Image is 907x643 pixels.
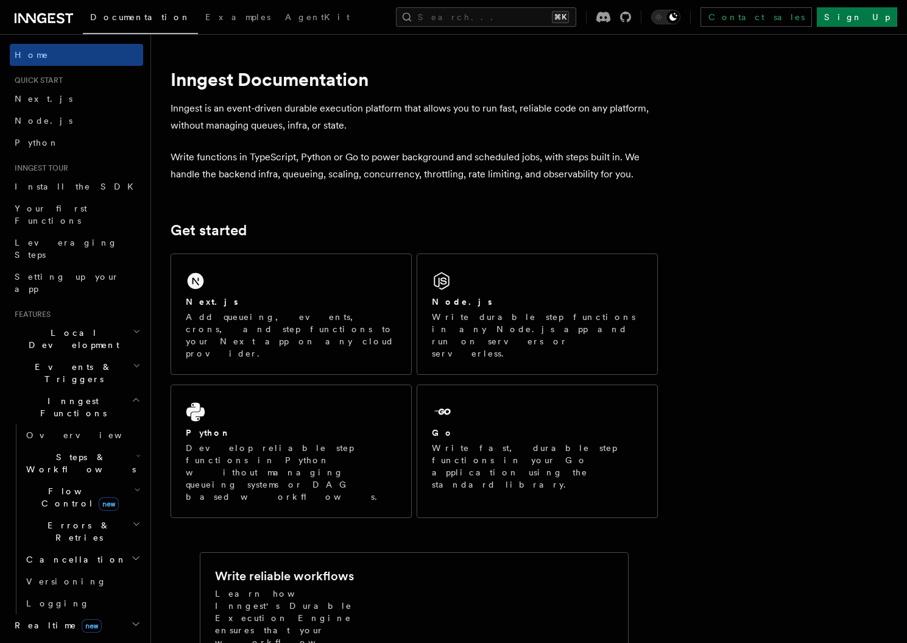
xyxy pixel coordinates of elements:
h2: Go [432,427,454,439]
button: Events & Triggers [10,356,143,390]
a: Home [10,44,143,66]
h2: Write reliable workflows [215,567,354,584]
button: Inngest Functions [10,390,143,424]
h2: Python [186,427,231,439]
a: AgentKit [278,4,357,33]
a: Examples [198,4,278,33]
button: Realtimenew [10,614,143,636]
span: Setting up your app [15,272,119,294]
a: Logging [21,592,143,614]
a: Contact sales [701,7,812,27]
a: Overview [21,424,143,446]
span: Local Development [10,327,133,351]
kbd: ⌘K [552,11,569,23]
button: Local Development [10,322,143,356]
button: Errors & Retries [21,514,143,549]
span: Realtime [10,619,102,631]
span: Your first Functions [15,204,87,226]
span: Flow Control [21,485,134,510]
p: Write durable step functions in any Node.js app and run on servers or serverless. [432,311,643,360]
a: Sign Up [817,7,897,27]
span: Quick start [10,76,63,85]
button: Flow Controlnew [21,480,143,514]
h1: Inngest Documentation [171,68,658,90]
p: Add queueing, events, crons, and step functions to your Next app on any cloud provider. [186,311,397,360]
h2: Node.js [432,296,492,308]
span: Next.js [15,94,72,104]
span: Inngest Functions [10,395,132,419]
h2: Next.js [186,296,238,308]
a: Setting up your app [10,266,143,300]
a: Documentation [83,4,198,34]
button: Search...⌘K [396,7,576,27]
span: AgentKit [285,12,350,22]
span: Inngest tour [10,163,68,173]
span: Steps & Workflows [21,451,136,475]
span: new [99,497,119,511]
span: Versioning [26,577,107,586]
a: Versioning [21,570,143,592]
span: Documentation [90,12,191,22]
button: Toggle dark mode [651,10,680,24]
a: Your first Functions [10,197,143,232]
span: Home [15,49,49,61]
span: Examples [205,12,270,22]
span: Errors & Retries [21,519,132,544]
span: Leveraging Steps [15,238,118,260]
button: Cancellation [21,549,143,570]
a: Node.js [10,110,143,132]
a: Python [10,132,143,154]
span: Logging [26,599,90,608]
a: Node.jsWrite durable step functions in any Node.js app and run on servers or serverless. [417,254,658,375]
a: Next.jsAdd queueing, events, crons, and step functions to your Next app on any cloud provider. [171,254,412,375]
p: Inngest is an event-driven durable execution platform that allows you to run fast, reliable code ... [171,100,658,134]
a: PythonDevelop reliable step functions in Python without managing queueing systems or DAG based wo... [171,385,412,518]
span: Node.js [15,116,72,126]
span: Overview [26,430,152,440]
a: Next.js [10,88,143,110]
span: Events & Triggers [10,361,133,385]
span: Features [10,310,51,319]
button: Steps & Workflows [21,446,143,480]
span: Cancellation [21,553,127,566]
a: Leveraging Steps [10,232,143,266]
a: Get started [171,222,247,239]
span: Install the SDK [15,182,141,191]
p: Write functions in TypeScript, Python or Go to power background and scheduled jobs, with steps bu... [171,149,658,183]
a: GoWrite fast, durable step functions in your Go application using the standard library. [417,385,658,518]
a: Install the SDK [10,176,143,197]
p: Develop reliable step functions in Python without managing queueing systems or DAG based workflows. [186,442,397,503]
span: new [82,619,102,633]
span: Python [15,138,59,147]
div: Inngest Functions [10,424,143,614]
p: Write fast, durable step functions in your Go application using the standard library. [432,442,643,491]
